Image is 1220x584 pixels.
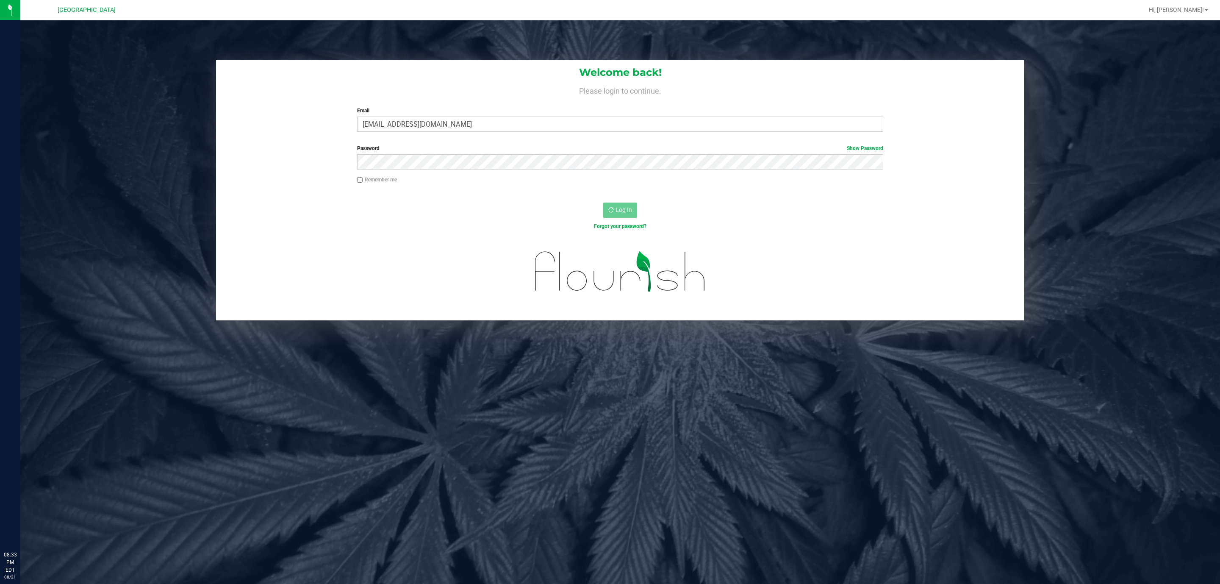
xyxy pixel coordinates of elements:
h1: Welcome back! [216,67,1024,78]
p: 08/21 [4,574,17,580]
p: 08:33 PM EDT [4,551,17,574]
a: Forgot your password? [594,223,646,229]
span: Password [357,145,380,151]
input: Remember me [357,177,363,183]
h4: Please login to continue. [216,85,1024,95]
button: Log In [603,203,637,218]
img: flourish_logo.svg [519,239,721,304]
span: Log In [616,206,632,213]
a: Show Password [847,145,883,151]
span: [GEOGRAPHIC_DATA] [58,6,116,14]
label: Remember me [357,176,397,184]
label: Email [357,107,883,114]
span: Hi, [PERSON_NAME]! [1149,6,1204,13]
